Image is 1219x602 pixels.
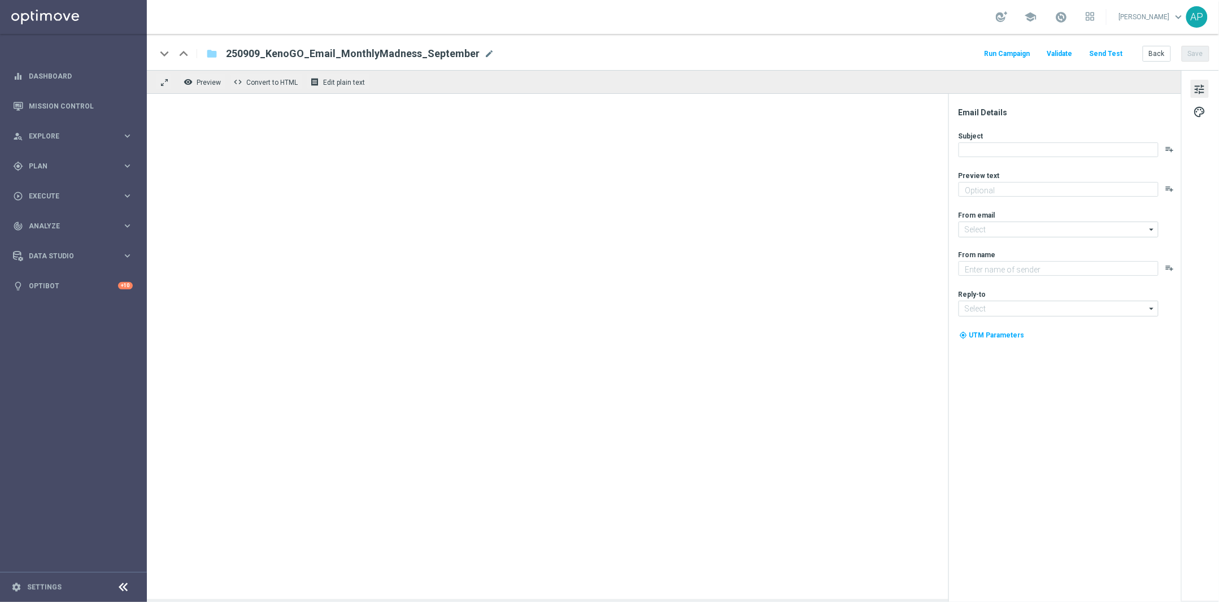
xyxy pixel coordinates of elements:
[230,75,303,89] button: code Convert to HTML
[13,161,23,171] i: gps_fixed
[29,163,122,170] span: Plan
[12,281,133,291] button: lightbulb Optibot +10
[13,91,133,121] div: Mission Control
[12,222,133,231] button: track_changes Analyze keyboard_arrow_right
[12,192,133,201] button: play_circle_outline Execute keyboard_arrow_right
[310,77,319,86] i: receipt
[1182,46,1209,62] button: Save
[12,252,133,261] button: Data Studio keyboard_arrow_right
[122,161,133,171] i: keyboard_arrow_right
[13,131,23,141] i: person_search
[29,91,133,121] a: Mission Control
[1118,8,1186,25] a: [PERSON_NAME]keyboard_arrow_down
[246,79,298,86] span: Convert to HTML
[1147,222,1158,237] i: arrow_drop_down
[484,49,494,59] span: mode_edit
[959,290,986,299] label: Reply-to
[1165,184,1174,193] button: playlist_add
[205,45,219,63] button: folder
[13,191,122,201] div: Execute
[960,331,968,339] i: my_location
[1025,11,1037,23] span: school
[29,271,118,301] a: Optibot
[1165,145,1174,154] button: playlist_add
[13,221,122,231] div: Analyze
[13,161,122,171] div: Plan
[13,61,133,91] div: Dashboard
[184,77,193,86] i: remove_red_eye
[29,223,122,229] span: Analyze
[13,281,23,291] i: lightbulb
[1047,50,1073,58] span: Validate
[122,220,133,231] i: keyboard_arrow_right
[959,301,1159,317] input: Select
[13,221,23,231] i: track_changes
[1147,301,1158,316] i: arrow_drop_down
[13,131,122,141] div: Explore
[27,584,62,591] a: Settings
[12,102,133,111] button: Mission Control
[181,75,226,89] button: remove_red_eye Preview
[226,47,480,60] span: 250909_KenoGO_Email_MonthlyMadness_September
[29,193,122,200] span: Execute
[959,107,1180,118] div: Email Details
[13,191,23,201] i: play_circle_outline
[983,46,1032,62] button: Run Campaign
[12,132,133,141] button: person_search Explore keyboard_arrow_right
[959,132,983,141] label: Subject
[29,253,122,259] span: Data Studio
[1173,11,1185,23] span: keyboard_arrow_down
[1194,105,1206,119] span: palette
[959,171,1000,180] label: Preview text
[1046,46,1074,62] button: Validate
[959,250,996,259] label: From name
[307,75,370,89] button: receipt Edit plain text
[206,47,217,60] i: folder
[122,250,133,261] i: keyboard_arrow_right
[12,72,133,81] button: equalizer Dashboard
[197,79,221,86] span: Preview
[122,131,133,141] i: keyboard_arrow_right
[1194,82,1206,97] span: tune
[959,329,1026,341] button: my_location UTM Parameters
[1088,46,1125,62] button: Send Test
[1191,80,1209,98] button: tune
[1191,102,1209,120] button: palette
[29,61,133,91] a: Dashboard
[969,331,1025,339] span: UTM Parameters
[1165,263,1174,272] button: playlist_add
[29,133,122,140] span: Explore
[11,582,21,592] i: settings
[959,211,995,220] label: From email
[118,282,133,289] div: +10
[1143,46,1171,62] button: Back
[959,222,1159,237] input: Select
[13,251,122,261] div: Data Studio
[13,271,133,301] div: Optibot
[13,71,23,81] i: equalizer
[233,77,242,86] span: code
[12,162,133,171] button: gps_fixed Plan keyboard_arrow_right
[323,79,365,86] span: Edit plain text
[122,190,133,201] i: keyboard_arrow_right
[1186,6,1208,28] div: AP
